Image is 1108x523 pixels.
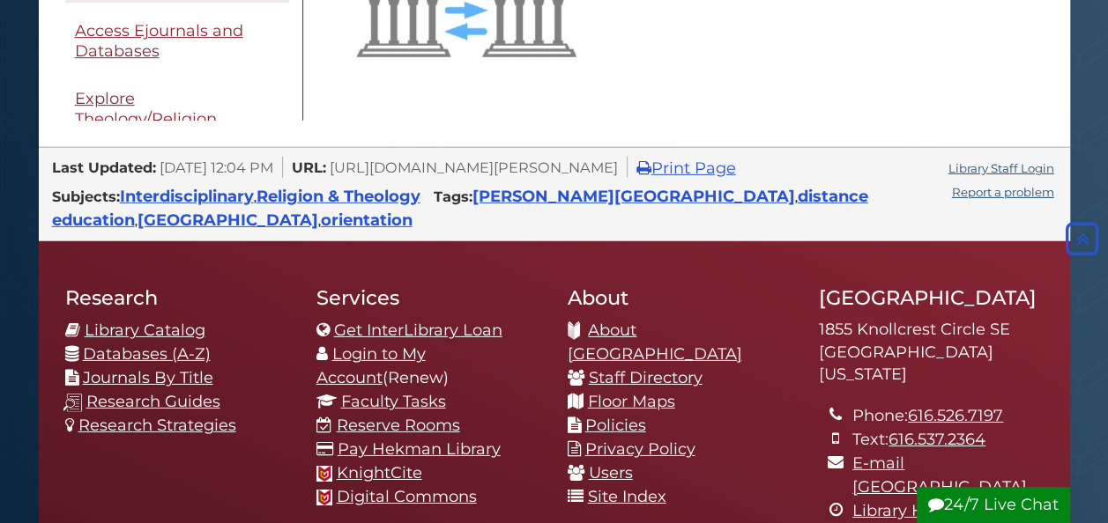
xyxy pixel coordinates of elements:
[585,439,695,459] a: Privacy Policy
[819,319,1044,387] address: 1855 Knollcrest Circle SE [GEOGRAPHIC_DATA][US_STATE]
[52,187,868,230] a: distance education
[257,187,420,206] a: Religion & Theology
[83,344,211,364] a: Databases (A-Z)
[316,466,332,482] img: Calvin favicon logo
[588,392,675,411] a: Floor Maps
[338,439,501,459] a: Pay Hekman Library
[852,404,1043,428] li: Phone:
[292,158,326,176] span: URL:
[120,187,254,206] a: Interdisciplinary
[908,406,1003,425] a: 616.526.7197
[83,368,213,387] a: Journals By Title
[86,392,220,411] a: Research Guides
[330,158,618,176] span: [URL][DOMAIN_NAME][PERSON_NAME]
[434,188,472,205] span: Tags:
[52,158,156,176] span: Last Updated:
[321,210,413,230] a: orientation
[588,487,666,506] a: Site Index
[636,158,736,178] a: Print Page
[1061,230,1104,249] a: Back to Top
[472,187,795,206] a: [PERSON_NAME][GEOGRAPHIC_DATA]
[75,21,243,61] span: Access Ejournals and Databases
[63,394,82,412] img: research-guides-icon-white_37x37.png
[585,416,646,435] a: Policies
[337,487,477,506] a: Digital Commons
[568,320,742,364] a: About [GEOGRAPHIC_DATA]
[85,320,205,340] a: Library Catalog
[65,79,289,158] a: Explore Theology/Religion Resources
[589,463,633,482] a: Users
[65,285,290,310] h2: Research
[316,344,426,387] a: Login to My Account
[589,368,703,387] a: Staff Directory
[636,160,651,176] i: Print Page
[52,188,120,205] span: Subjects:
[316,343,541,390] li: (Renew)
[316,285,541,310] h2: Services
[852,501,959,520] a: Library Hours
[852,453,1027,497] a: E-mail [GEOGRAPHIC_DATA]
[337,463,422,482] a: KnightCite
[568,285,792,310] h2: About
[852,428,1043,452] li: Text:
[52,192,868,228] span: , , ,
[75,89,217,148] span: Explore Theology/Religion Resources
[316,490,332,505] img: Calvin favicon logo
[120,192,420,204] span: ,
[65,11,289,70] a: Access Ejournals and Databases
[138,210,318,230] a: [GEOGRAPHIC_DATA]
[160,158,273,176] span: [DATE] 12:04 PM
[337,416,460,435] a: Reserve Rooms
[952,185,1054,199] a: Report a problem
[948,161,1054,175] a: Library Staff Login
[341,392,446,411] a: Faculty Tasks
[334,320,502,340] a: Get InterLibrary Loan
[78,416,236,435] a: Research Strategies
[819,285,1044,310] h2: [GEOGRAPHIC_DATA]
[889,430,985,449] a: 616.537.2364
[917,487,1070,523] button: 24/7 Live Chat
